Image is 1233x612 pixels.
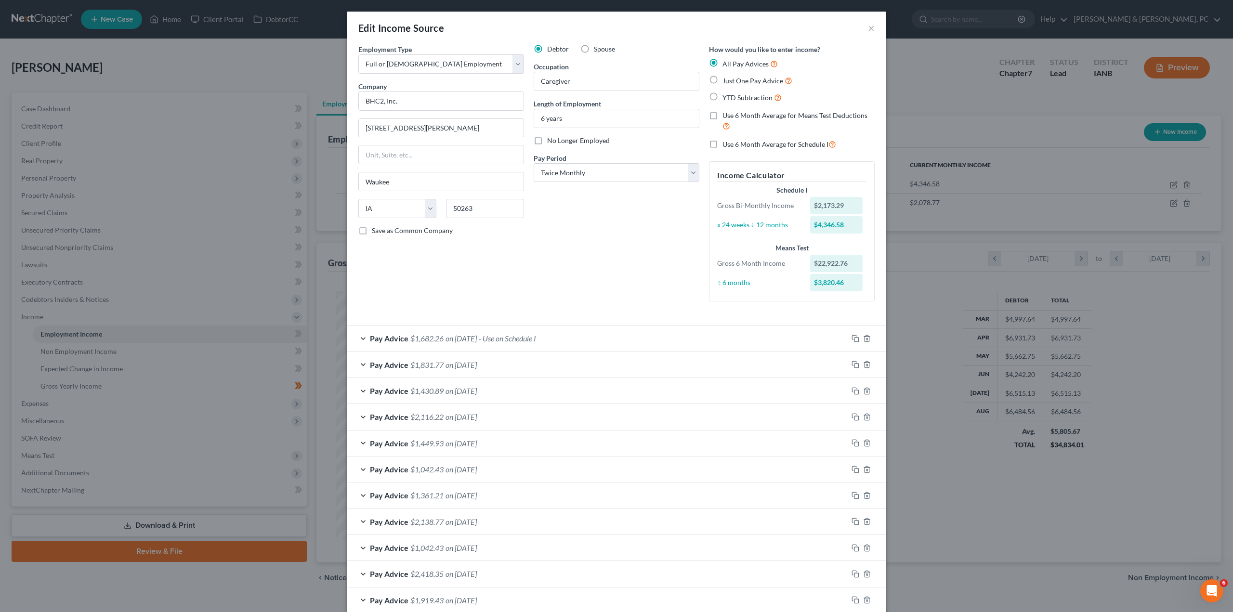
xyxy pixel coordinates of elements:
[410,386,444,395] span: $1,430.89
[717,169,866,182] h5: Income Calculator
[410,491,444,500] span: $1,361.21
[446,412,477,421] span: on [DATE]
[810,216,863,234] div: $4,346.58
[712,201,805,210] div: Gross Bi-Monthly Income
[547,45,569,53] span: Debtor
[370,543,408,552] span: Pay Advice
[534,62,569,72] label: Occupation
[358,21,444,35] div: Edit Income Source
[370,334,408,343] span: Pay Advice
[370,412,408,421] span: Pay Advice
[810,255,863,272] div: $22,922.76
[717,243,866,253] div: Means Test
[722,140,828,148] span: Use 6 Month Average for Schedule I
[722,93,773,102] span: YTD Subtraction
[868,22,875,34] button: ×
[359,172,524,191] input: Enter city...
[722,60,769,68] span: All Pay Advices
[410,334,444,343] span: $1,682.26
[479,334,536,343] span: - Use on Schedule I
[370,465,408,474] span: Pay Advice
[410,412,444,421] span: $2,116.22
[370,386,408,395] span: Pay Advice
[446,199,524,218] input: Enter zip...
[358,82,387,91] span: Company
[410,596,444,605] span: $1,919.43
[547,136,610,144] span: No Longer Employed
[594,45,615,53] span: Spouse
[534,99,601,109] label: Length of Employment
[446,465,477,474] span: on [DATE]
[370,491,408,500] span: Pay Advice
[370,517,408,526] span: Pay Advice
[722,111,867,119] span: Use 6 Month Average for Means Test Deductions
[370,569,408,578] span: Pay Advice
[1220,579,1228,587] span: 6
[446,334,477,343] span: on [DATE]
[446,543,477,552] span: on [DATE]
[410,439,444,448] span: $1,449.93
[810,274,863,291] div: $3,820.46
[410,569,444,578] span: $2,418.35
[370,360,408,369] span: Pay Advice
[372,226,453,234] span: Save as Common Company
[410,465,444,474] span: $1,042.43
[358,45,412,53] span: Employment Type
[810,197,863,214] div: $2,173.29
[410,543,444,552] span: $1,042.43
[446,386,477,395] span: on [DATE]
[709,44,820,54] label: How would you like to enter income?
[1200,579,1223,602] iframe: Intercom live chat
[712,220,805,230] div: x 24 weeks ÷ 12 months
[722,77,783,85] span: Just One Pay Advice
[446,569,477,578] span: on [DATE]
[446,439,477,448] span: on [DATE]
[370,596,408,605] span: Pay Advice
[410,517,444,526] span: $2,138.77
[358,91,524,111] input: Search company by name...
[446,517,477,526] span: on [DATE]
[712,278,805,287] div: ÷ 6 months
[446,491,477,500] span: on [DATE]
[370,439,408,448] span: Pay Advice
[534,109,699,128] input: ex: 2 years
[717,185,866,195] div: Schedule I
[410,360,444,369] span: $1,831.77
[534,154,566,162] span: Pay Period
[446,596,477,605] span: on [DATE]
[446,360,477,369] span: on [DATE]
[359,145,524,164] input: Unit, Suite, etc...
[712,259,805,268] div: Gross 6 Month Income
[534,72,699,91] input: --
[359,119,524,137] input: Enter address...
